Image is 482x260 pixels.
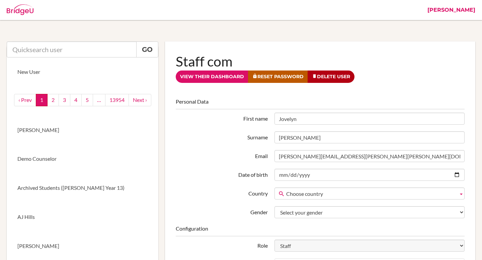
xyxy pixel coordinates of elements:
a: Reset Password [248,71,308,83]
a: 2 [47,94,59,106]
img: Bridge-U [7,4,33,15]
a: Delete User [308,71,354,83]
h1: Staff com [176,52,465,71]
a: … [93,94,105,106]
a: 4 [70,94,82,106]
label: Gender [172,206,271,216]
label: Date of birth [172,169,271,179]
label: Email [172,150,271,160]
label: Role [172,240,271,250]
legend: Personal Data [176,98,465,109]
a: View their dashboard [176,71,248,83]
a: 13954 [105,94,129,106]
a: Go [136,41,158,57]
a: [PERSON_NAME] [7,116,158,145]
a: next [129,94,151,106]
a: 1 [36,94,48,106]
a: 5 [81,94,93,106]
a: New User [7,57,158,87]
a: AJ Hills [7,203,158,232]
a: Archived Students ([PERSON_NAME] Year 13) [7,173,158,203]
a: Demo Counselor [7,144,158,173]
label: Surname [172,131,271,141]
label: Country [172,187,271,198]
a: ‹ Prev [14,94,36,106]
a: 3 [59,94,70,106]
legend: Configuration [176,225,465,236]
label: First name [172,113,271,123]
input: Quicksearch user [7,41,137,57]
span: Choose country [286,188,456,200]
